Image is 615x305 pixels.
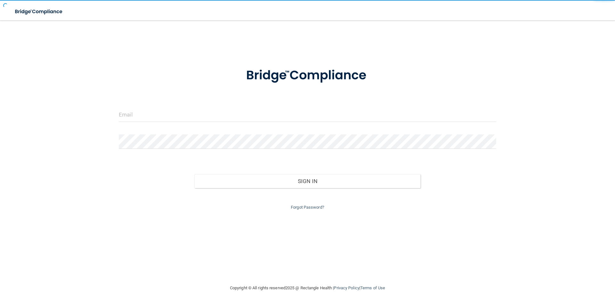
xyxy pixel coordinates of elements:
div: Copyright © All rights reserved 2025 @ Rectangle Health | | [191,278,424,298]
a: Privacy Policy [334,285,359,290]
img: bridge_compliance_login_screen.278c3ca4.svg [10,5,69,18]
img: bridge_compliance_login_screen.278c3ca4.svg [233,59,382,92]
a: Forgot Password? [291,205,324,210]
input: Email [119,108,496,122]
button: Sign In [194,174,421,188]
a: Terms of Use [360,285,385,290]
